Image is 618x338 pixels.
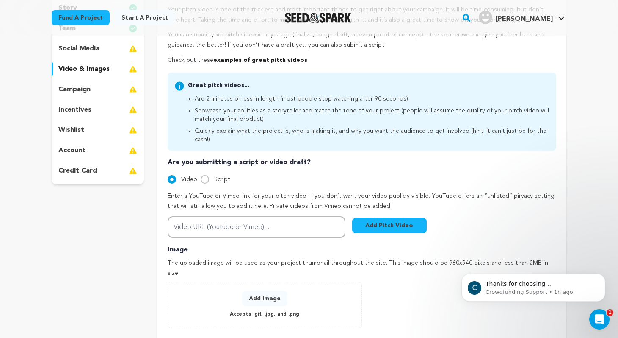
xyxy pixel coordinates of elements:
[52,123,144,137] button: wishlist
[195,106,549,123] li: Showcase your abilities as a storyteller and match the tone of your project (people will assume t...
[52,144,144,157] button: account
[129,166,137,176] img: warning-full.svg
[168,157,556,168] p: Are you submitting a script or video draft?
[58,64,110,74] p: video & images
[168,56,556,66] p: Check out these .
[214,176,230,182] span: Script
[285,13,351,23] img: Seed&Spark Logo Dark Mode
[195,95,549,103] li: Are 2 minutes or less in length (most people stop watching after 90 seconds)
[479,11,492,24] img: user.png
[129,84,137,95] img: warning-full.svg
[52,42,144,56] button: social media
[129,125,137,135] img: warning-full.svg
[129,44,137,54] img: warning-full.svg
[52,10,110,25] a: Fund a project
[52,164,144,178] button: credit card
[58,125,84,135] p: wishlist
[477,9,566,27] span: Julien M.'s Profile
[195,127,549,144] li: Quickly explain what the project is, who is making it, and why you want the audience to get invol...
[242,291,287,306] button: Add Image
[58,44,99,54] p: social media
[58,105,91,115] p: incentives
[52,83,144,96] button: campaign
[607,309,613,316] span: 1
[213,57,307,63] a: examples of great pitch videos
[168,30,556,50] p: You can submit your pitch video in any stage (finalize, rough draft, or even proof of concept) – ...
[129,145,137,156] img: warning-full.svg
[285,13,351,23] a: Seed&Spark Homepage
[115,10,175,25] a: Start a project
[449,256,618,315] iframe: Intercom notifications message
[496,16,553,22] span: [PERSON_NAME]
[477,9,566,24] a: Julien M.'s Profile
[52,62,144,76] button: video & images
[52,103,144,117] button: incentives
[181,176,197,182] span: Video
[188,81,549,89] p: Great pitch videos...
[168,191,556,212] p: Enter a YouTube or Vimeo link for your pitch video. If you don’t want your video publicly visible...
[58,84,91,95] p: campaign
[168,216,345,238] input: Video URL (Youtube or Vimeo)...
[589,309,610,330] iframe: Intercom live chat
[168,245,556,255] p: Image
[58,145,86,156] p: account
[479,11,553,24] div: Julien M.'s Profile
[168,258,556,279] p: The uploaded image will be used as your project thumbnail throughout the site. This image should ...
[129,64,137,74] img: warning-full.svg
[352,218,427,233] button: Add Pitch Video
[129,105,137,115] img: warning-full.svg
[230,310,299,319] p: Accepts .gif, .jpg, and .png
[58,166,97,176] p: credit card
